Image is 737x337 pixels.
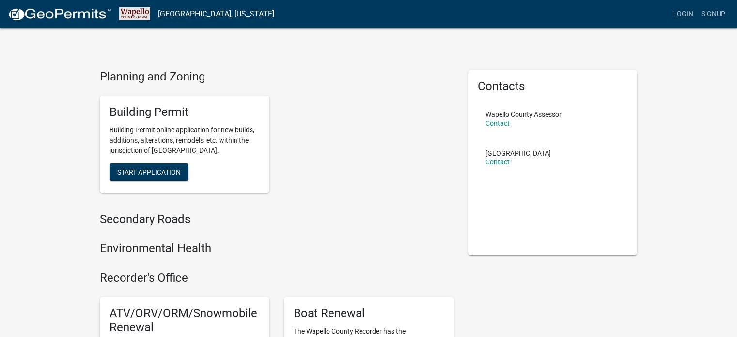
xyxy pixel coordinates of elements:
[478,80,628,94] h5: Contacts
[486,119,510,127] a: Contact
[486,158,510,166] a: Contact
[110,125,260,156] p: Building Permit online application for new builds, additions, alterations, remodels, etc. within ...
[486,111,562,118] p: Wapello County Assessor
[110,105,260,119] h5: Building Permit
[669,5,697,23] a: Login
[158,6,274,22] a: [GEOGRAPHIC_DATA], [US_STATE]
[294,306,444,321] h5: Boat Renewal
[697,5,729,23] a: Signup
[100,241,454,256] h4: Environmental Health
[117,168,181,176] span: Start Application
[110,163,188,181] button: Start Application
[100,271,454,285] h4: Recorder's Office
[100,70,454,84] h4: Planning and Zoning
[486,150,551,157] p: [GEOGRAPHIC_DATA]
[119,7,150,20] img: Wapello County, Iowa
[100,212,454,226] h4: Secondary Roads
[110,306,260,335] h5: ATV/ORV/ORM/Snowmobile Renewal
